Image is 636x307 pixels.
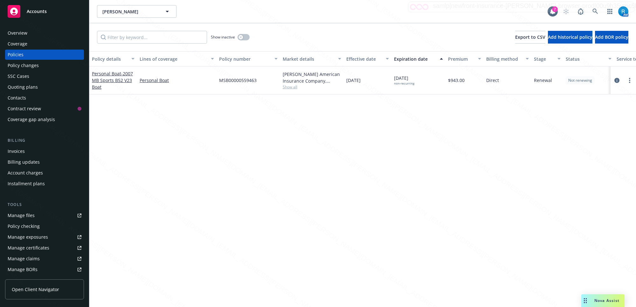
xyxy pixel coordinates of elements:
div: Market details [283,56,334,62]
span: $943.00 [448,77,465,84]
a: Manage exposures [5,232,84,242]
button: Premium [446,51,484,66]
div: Policy changes [8,60,39,71]
a: more [626,77,633,84]
a: Policy changes [5,60,84,71]
span: [DATE] [346,77,361,84]
span: Direct [486,77,499,84]
a: Manage files [5,210,84,221]
div: SSC Cases [8,71,29,81]
a: Contract review [5,104,84,114]
div: Billing updates [8,157,40,167]
span: Nova Assist [594,298,619,303]
div: Manage exposures [8,232,48,242]
span: Add BOR policy [595,34,628,40]
button: Add BOR policy [595,31,628,44]
a: Search [589,5,602,18]
div: Manage certificates [8,243,49,253]
a: circleInformation [613,77,621,84]
button: Expiration date [391,51,446,66]
button: [PERSON_NAME] [97,5,176,18]
a: Personal Boat [92,71,133,90]
div: Coverage gap analysis [8,114,55,125]
div: Policies [8,50,24,60]
button: Stage [531,51,563,66]
span: [DATE] [394,75,414,85]
button: Nova Assist [581,294,625,307]
input: Filter by keyword... [97,31,207,44]
a: Manage claims [5,254,84,264]
div: Billing method [486,56,522,62]
div: non-recurring [394,81,414,85]
div: Policy checking [8,221,40,231]
div: Effective date [346,56,382,62]
div: Policy details [92,56,128,62]
div: Drag to move [581,294,589,307]
button: Policy number [217,51,280,66]
button: Market details [280,51,344,66]
a: Start snowing [560,5,572,18]
div: Billing [5,137,84,144]
div: Expiration date [394,56,436,62]
a: Coverage [5,39,84,49]
div: Premium [448,56,474,62]
a: Coverage gap analysis [5,114,84,125]
a: Policy checking [5,221,84,231]
span: Not renewing [568,78,592,83]
div: Stage [534,56,554,62]
span: Show inactive [211,34,235,40]
span: Renewal [534,77,552,84]
img: photo [618,6,628,17]
a: Billing updates [5,157,84,167]
button: Policy details [89,51,137,66]
div: Invoices [8,146,25,156]
a: SSC Cases [5,71,84,81]
div: [PERSON_NAME] American Insurance Company, [PERSON_NAME] Insurance, Global Marine Insurance Agency [283,71,341,84]
div: Contract review [8,104,41,114]
div: 7 [552,6,558,12]
button: Lines of coverage [137,51,217,66]
a: Switch app [604,5,616,18]
div: Installment plans [8,179,45,189]
span: Accounts [27,9,47,14]
a: Policies [5,50,84,60]
a: Manage certificates [5,243,84,253]
a: Overview [5,28,84,38]
a: Installment plans [5,179,84,189]
a: Contacts [5,93,84,103]
button: Billing method [484,51,531,66]
a: Invoices [5,146,84,156]
div: Contacts [8,93,26,103]
div: Coverage [8,39,27,49]
button: Status [563,51,614,66]
span: - 2007 MB Sports B52 V23 Boat [92,71,133,90]
span: Show all [283,84,341,90]
a: Accounts [5,3,84,20]
button: Export to CSV [515,31,545,44]
div: Manage files [8,210,35,221]
span: Add historical policy [548,34,592,40]
button: Effective date [344,51,391,66]
div: Manage BORs [8,264,38,275]
a: Report a Bug [574,5,587,18]
div: Status [566,56,605,62]
div: Manage claims [8,254,40,264]
div: Quoting plans [8,82,38,92]
span: Export to CSV [515,34,545,40]
div: Lines of coverage [140,56,207,62]
div: Account charges [8,168,43,178]
a: Personal Boat [140,77,214,84]
a: Account charges [5,168,84,178]
a: Quoting plans [5,82,84,92]
div: Tools [5,201,84,208]
span: [PERSON_NAME] [102,8,157,15]
span: Open Client Navigator [12,286,59,293]
div: Overview [8,28,27,38]
a: Manage BORs [5,264,84,275]
span: MSB00000559463 [219,77,257,84]
div: Policy number [219,56,271,62]
button: Add historical policy [548,31,592,44]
